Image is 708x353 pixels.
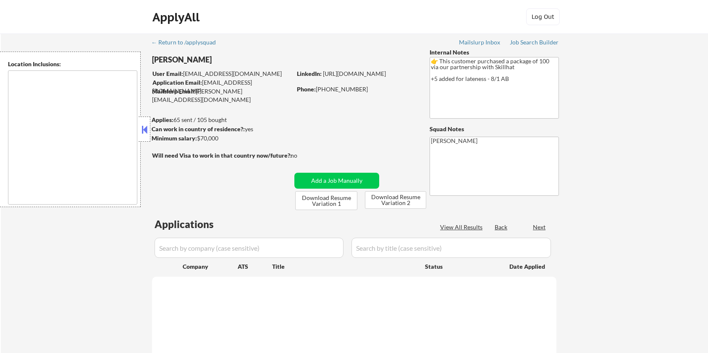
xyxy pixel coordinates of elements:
div: Internal Notes [430,48,559,57]
div: Squad Notes [430,125,559,133]
strong: Application Email: [152,79,202,86]
a: ← Return to /applysquad [151,39,224,47]
button: Add a Job Manually [294,173,379,189]
input: Search by company (case sensitive) [155,238,344,258]
div: [PERSON_NAME][EMAIL_ADDRESS][DOMAIN_NAME] [152,87,291,104]
div: no [291,151,315,160]
div: Applications [155,219,238,229]
div: Date Applied [509,262,546,271]
div: Title [272,262,417,271]
button: Download Resume Variation 1 [295,191,357,210]
strong: Will need Visa to work in that country now/future?: [152,152,292,159]
div: [PHONE_NUMBER] [297,85,416,93]
div: [EMAIL_ADDRESS][DOMAIN_NAME] [152,70,291,78]
div: Location Inclusions: [8,60,137,68]
input: Search by title (case sensitive) [351,238,551,258]
div: ATS [238,262,272,271]
button: Download Resume Variation 2 [365,191,426,209]
a: Mailslurp Inbox [459,39,501,47]
strong: User Email: [152,70,183,77]
div: Back [495,223,508,231]
strong: Minimum salary: [152,135,197,142]
div: [PERSON_NAME] [152,55,325,65]
div: View All Results [440,223,485,231]
strong: Phone: [297,86,316,93]
div: Job Search Builder [510,39,559,45]
strong: Mailslurp Email: [152,88,196,95]
a: [URL][DOMAIN_NAME] [323,70,386,77]
div: $70,000 [152,134,291,143]
div: ← Return to /applysquad [151,39,224,45]
div: [EMAIL_ADDRESS][DOMAIN_NAME] [152,78,291,95]
div: Status [425,259,497,274]
strong: Can work in country of residence?: [152,125,245,132]
div: 65 sent / 105 bought [152,116,291,124]
div: ApplyAll [152,10,202,24]
strong: Applies: [152,116,173,123]
div: Mailslurp Inbox [459,39,501,45]
div: Next [533,223,546,231]
div: yes [152,125,289,133]
div: Company [183,262,238,271]
strong: LinkedIn: [297,70,322,77]
button: Log Out [526,8,560,25]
